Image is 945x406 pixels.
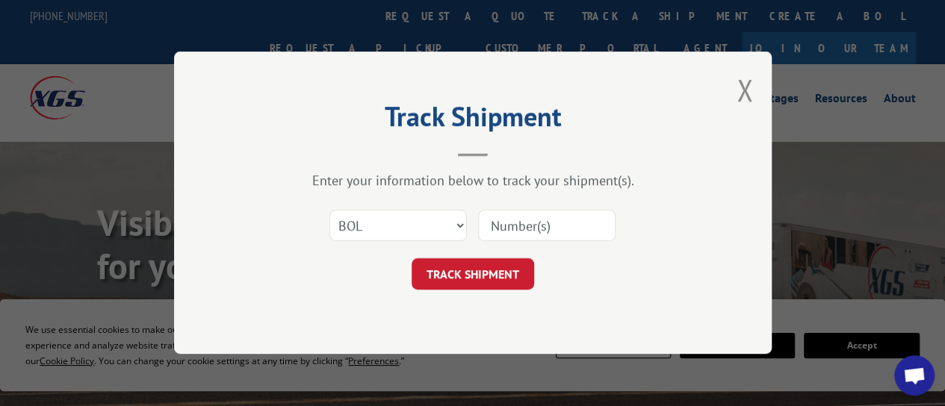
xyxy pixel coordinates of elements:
button: Close modal [737,70,753,110]
div: Enter your information below to track your shipment(s). [249,172,697,190]
div: Open chat [894,355,935,396]
h2: Track Shipment [249,106,697,134]
input: Number(s) [478,210,616,242]
button: TRACK SHIPMENT [412,259,534,290]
